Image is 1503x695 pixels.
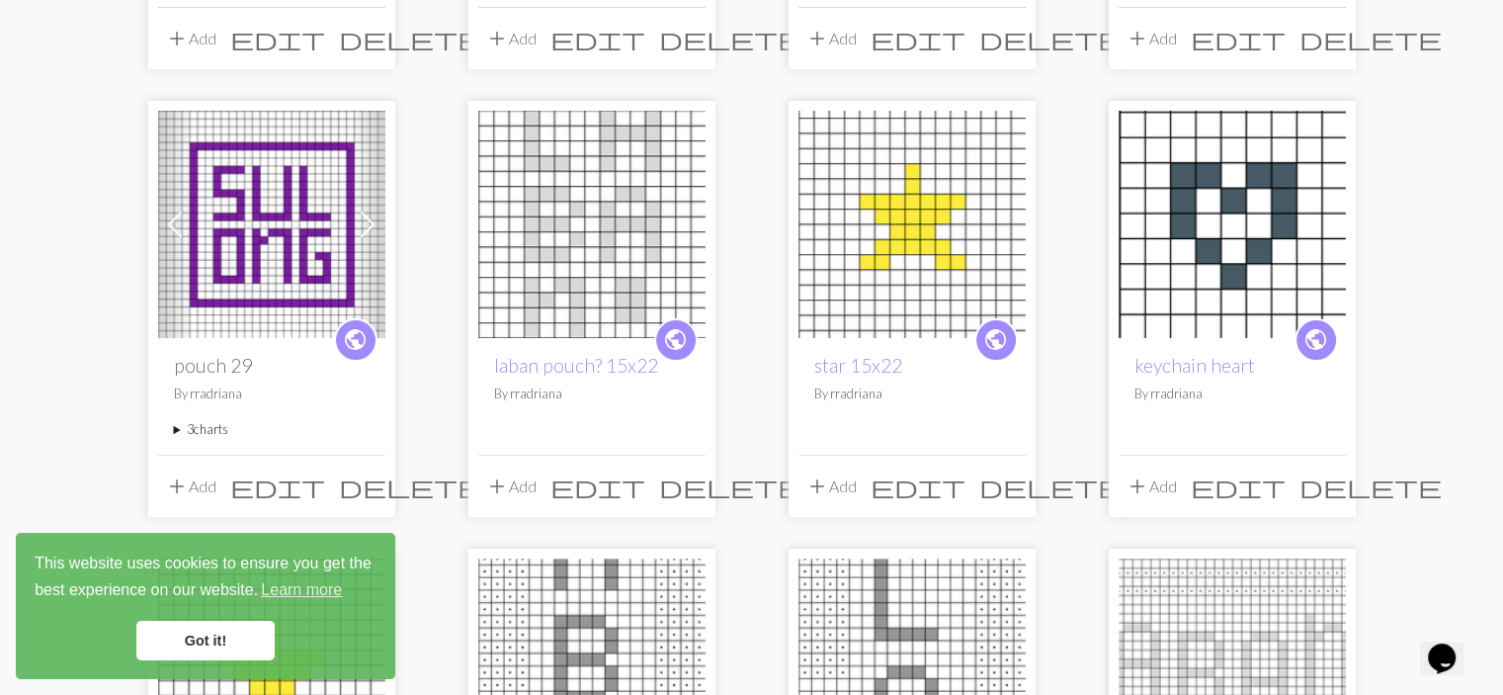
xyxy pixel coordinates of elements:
a: learn more about cookies [258,575,345,605]
button: Delete [652,468,808,505]
a: laban pouch? 15x22 [494,354,658,377]
a: dismiss cookie message [136,621,275,660]
a: public [334,318,377,362]
button: Edit [1184,468,1293,505]
button: Edit [864,20,972,57]
img: keychain heart [1119,111,1346,338]
span: public [663,324,688,355]
span: add [805,25,829,52]
button: Add [478,468,543,505]
a: public [654,318,698,362]
h2: pouch 29 [174,354,370,377]
span: delete [659,473,801,500]
button: Delete [652,20,808,57]
i: public [983,320,1008,360]
i: public [663,320,688,360]
span: edit [550,25,645,52]
a: public [974,318,1018,362]
button: Delete [332,468,488,505]
p: By rradriana [494,385,690,403]
i: Edit [871,475,965,498]
p: By rradriana [814,385,1010,403]
button: Edit [864,468,972,505]
span: public [343,324,368,355]
span: public [983,324,1008,355]
span: delete [979,473,1122,500]
span: add [165,25,189,52]
span: edit [230,25,325,52]
button: Add [798,20,864,57]
img: laban pouch? 13x20 [478,111,706,338]
span: edit [871,25,965,52]
button: Delete [972,468,1128,505]
i: public [1303,320,1328,360]
span: delete [659,25,801,52]
button: Delete [332,20,488,57]
a: star 15x22 [814,354,902,377]
p: By rradriana [1134,385,1330,403]
button: Add [798,468,864,505]
span: edit [230,473,325,500]
i: Edit [230,27,325,50]
span: edit [550,473,645,500]
button: Edit [1184,20,1293,57]
button: Edit [223,468,332,505]
img: sulong 29 [158,111,385,338]
span: delete [1299,25,1442,52]
span: delete [979,25,1122,52]
img: star 15x22 [798,111,1026,338]
button: Edit [543,468,652,505]
a: sulong 29 [158,213,385,231]
i: Edit [550,27,645,50]
i: Edit [871,27,965,50]
span: delete [339,25,481,52]
span: add [1126,473,1149,500]
a: keychain heart [1134,354,1255,377]
p: By rradriana [174,385,370,403]
i: public [343,320,368,360]
i: Edit [1191,27,1286,50]
iframe: chat widget [1420,616,1483,675]
button: Delete [1293,468,1449,505]
summary: 3charts [174,420,370,439]
a: star 15x22 [798,213,1026,231]
button: Add [158,468,223,505]
span: edit [1191,473,1286,500]
button: Delete [1293,20,1449,57]
span: add [485,473,509,500]
a: keychain heart [1119,213,1346,231]
span: add [805,473,829,500]
a: public [1294,318,1338,362]
button: Add [478,20,543,57]
a: sulong vertical [478,660,706,679]
button: Add [1119,468,1184,505]
span: add [485,25,509,52]
button: Add [158,20,223,57]
span: public [1303,324,1328,355]
span: add [165,473,189,500]
a: laban pouch? 13x20 [478,213,706,231]
i: Edit [1191,475,1286,498]
button: Add [1119,20,1184,57]
button: Edit [543,20,652,57]
i: Edit [230,475,325,498]
button: Delete [972,20,1128,57]
button: Edit [223,20,332,57]
span: add [1126,25,1149,52]
span: delete [339,473,481,500]
a: sulong vertical [798,660,1026,679]
span: delete [1299,473,1442,500]
i: Edit [550,475,645,498]
div: cookieconsent [16,533,395,679]
span: This website uses cookies to ensure you get the best experience on our website. [35,552,376,605]
span: edit [871,473,965,500]
a: laban! [1119,660,1346,679]
span: edit [1191,25,1286,52]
